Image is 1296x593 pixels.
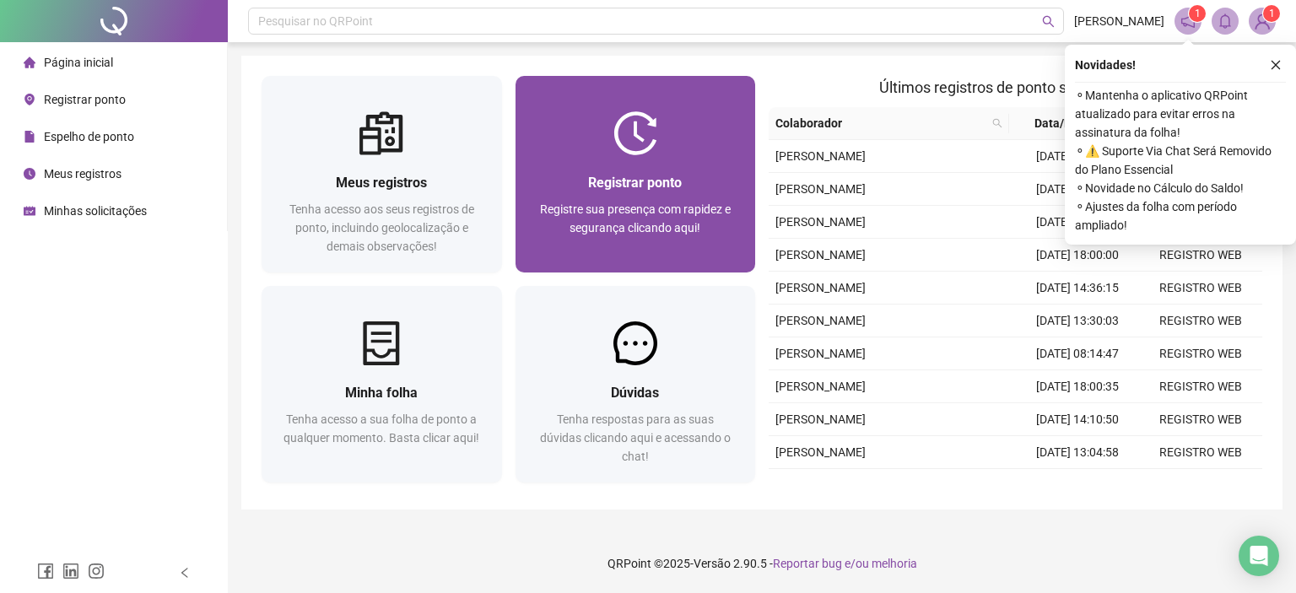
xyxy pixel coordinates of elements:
[1016,140,1139,173] td: [DATE] 16:59:42
[289,202,474,253] span: Tenha acesso aos seus registros de ponto, incluindo geolocalização e demais observações!
[44,56,113,69] span: Página inicial
[1075,86,1286,142] span: ⚬ Mantenha o aplicativo QRPoint atualizado para evitar erros na assinatura da folha!
[262,286,502,482] a: Minha folhaTenha acesso a sua folha de ponto a qualquer momento. Basta clicar aqui!
[1139,305,1262,337] td: REGISTRO WEB
[1270,59,1282,71] span: close
[24,94,35,105] span: environment
[773,557,917,570] span: Reportar bug e/ou melhoria
[1016,114,1109,132] span: Data/Hora
[540,412,731,463] span: Tenha respostas para as suas dúvidas clicando aqui e acessando o chat!
[1009,107,1129,140] th: Data/Hora
[1195,8,1201,19] span: 1
[1075,56,1136,74] span: Novidades !
[775,182,866,196] span: [PERSON_NAME]
[1016,206,1139,239] td: [DATE] 13:38:31
[336,175,427,191] span: Meus registros
[775,114,985,132] span: Colaborador
[1016,436,1139,469] td: [DATE] 13:04:58
[1139,337,1262,370] td: REGISTRO WEB
[1250,8,1275,34] img: 92200
[1139,469,1262,502] td: REGISTRO WEB
[992,118,1002,128] span: search
[37,563,54,580] span: facebook
[775,380,866,393] span: [PERSON_NAME]
[24,168,35,180] span: clock-circle
[1016,370,1139,403] td: [DATE] 18:00:35
[44,167,121,181] span: Meus registros
[1075,142,1286,179] span: ⚬ ⚠️ Suporte Via Chat Será Removido do Plano Essencial
[345,385,418,401] span: Minha folha
[228,534,1296,593] footer: QRPoint © 2025 - 2.90.5 -
[44,130,134,143] span: Espelho de ponto
[1074,12,1164,30] span: [PERSON_NAME]
[775,215,866,229] span: [PERSON_NAME]
[694,557,731,570] span: Versão
[62,563,79,580] span: linkedin
[1016,403,1139,436] td: [DATE] 14:10:50
[1016,305,1139,337] td: [DATE] 13:30:03
[775,347,866,360] span: [PERSON_NAME]
[179,567,191,579] span: left
[262,76,502,272] a: Meus registrosTenha acesso aos seus registros de ponto, incluindo geolocalização e demais observa...
[1016,469,1139,502] td: [DATE] 18:00:18
[516,76,756,272] a: Registrar pontoRegistre sua presença com rapidez e segurança clicando aqui!
[775,281,866,294] span: [PERSON_NAME]
[1016,337,1139,370] td: [DATE] 08:14:47
[775,248,866,261] span: [PERSON_NAME]
[1042,15,1055,28] span: search
[1139,403,1262,436] td: REGISTRO WEB
[44,93,126,106] span: Registrar ponto
[1139,370,1262,403] td: REGISTRO WEB
[1139,272,1262,305] td: REGISTRO WEB
[24,205,35,217] span: schedule
[1016,272,1139,305] td: [DATE] 14:36:15
[1180,13,1196,29] span: notification
[1139,239,1262,272] td: REGISTRO WEB
[989,111,1006,136] span: search
[775,149,866,163] span: [PERSON_NAME]
[88,563,105,580] span: instagram
[1218,13,1233,29] span: bell
[611,385,659,401] span: Dúvidas
[775,412,866,426] span: [PERSON_NAME]
[588,175,682,191] span: Registrar ponto
[1263,5,1280,22] sup: Atualize o seu contato no menu Meus Dados
[24,57,35,68] span: home
[1269,8,1275,19] span: 1
[775,445,866,459] span: [PERSON_NAME]
[1075,197,1286,235] span: ⚬ Ajustes da folha com período ampliado!
[1189,5,1206,22] sup: 1
[540,202,731,235] span: Registre sua presença com rapidez e segurança clicando aqui!
[516,286,756,482] a: DúvidasTenha respostas para as suas dúvidas clicando aqui e acessando o chat!
[879,78,1152,96] span: Últimos registros de ponto sincronizados
[1139,436,1262,469] td: REGISTRO WEB
[775,314,866,327] span: [PERSON_NAME]
[44,204,147,218] span: Minhas solicitações
[283,412,479,445] span: Tenha acesso a sua folha de ponto a qualquer momento. Basta clicar aqui!
[1016,239,1139,272] td: [DATE] 18:00:00
[24,131,35,143] span: file
[1239,536,1279,576] div: Open Intercom Messenger
[1075,179,1286,197] span: ⚬ Novidade no Cálculo do Saldo!
[1016,173,1139,206] td: [DATE] 14:45:55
